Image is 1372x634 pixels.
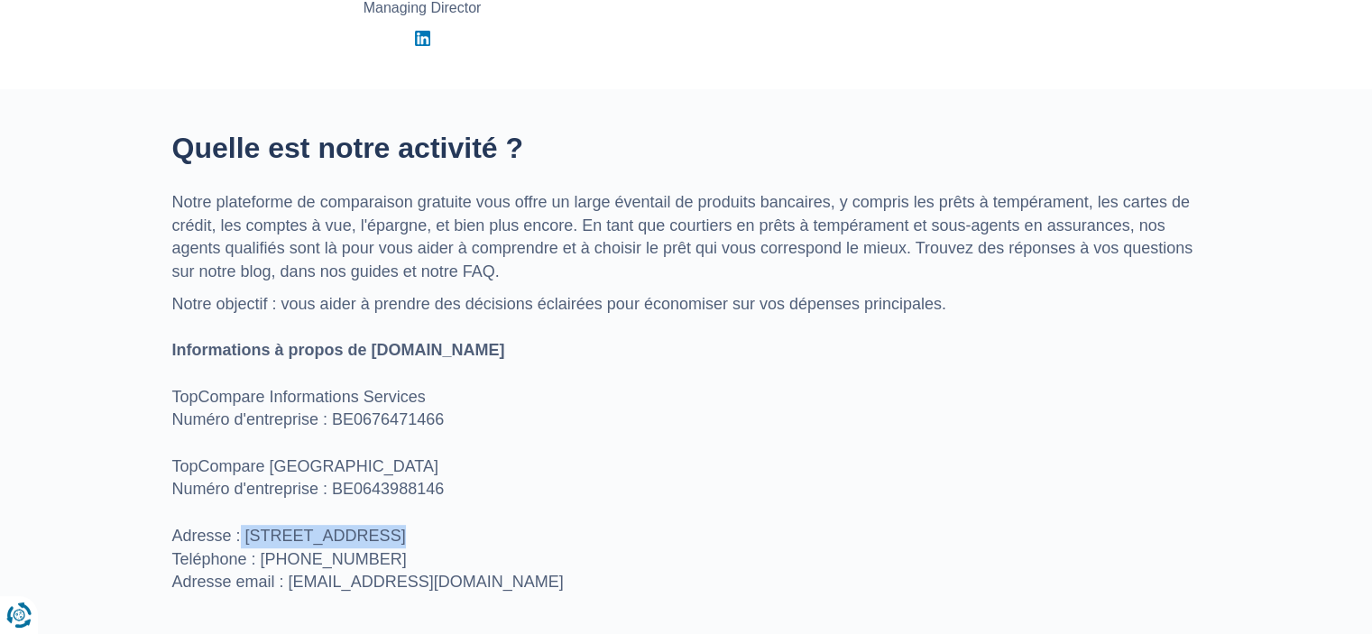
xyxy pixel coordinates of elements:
p: Notre plateforme de comparaison gratuite vous offre un large éventail de produits bancaires, y co... [172,191,1201,284]
img: Linkedin Elvedin Vejzovic [415,31,430,46]
p: Notre objectif : vous aider à prendre des décisions éclairées pour économiser sur vos dépenses pr... [172,293,1201,594]
h2: Quelle est notre activité ? [172,133,1201,164]
strong: Informations à propos de [DOMAIN_NAME] [172,341,505,359]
